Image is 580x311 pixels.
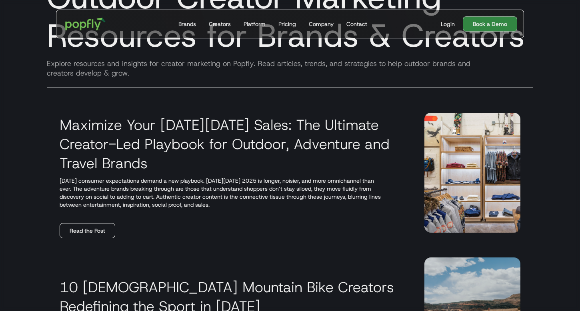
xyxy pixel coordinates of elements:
a: Company [306,10,337,38]
a: Book a Demo [463,16,517,32]
a: Brands [175,10,199,38]
a: home [60,12,111,36]
a: Read the Post [60,223,115,238]
a: Platform [240,10,269,38]
div: Pricing [278,20,296,28]
a: Creators [206,10,234,38]
a: Login [438,20,458,28]
div: Platform [244,20,266,28]
p: [DATE] consumer expectations demand a new playbook. [DATE][DATE] 2025 is longer, noisier, and mor... [60,177,405,209]
div: Contact [346,20,367,28]
div: Brands [178,20,196,28]
div: Explore resources and insights for creator marketing on Popfly. Read articles, trends, and strate... [40,59,540,78]
div: Creators [209,20,231,28]
h3: Maximize Your [DATE][DATE] Sales: The Ultimate Creator-Led Playbook for Outdoor, Adventure and Tr... [60,115,405,173]
div: Login [441,20,455,28]
a: Pricing [275,10,299,38]
div: Company [309,20,334,28]
a: Contact [343,10,370,38]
